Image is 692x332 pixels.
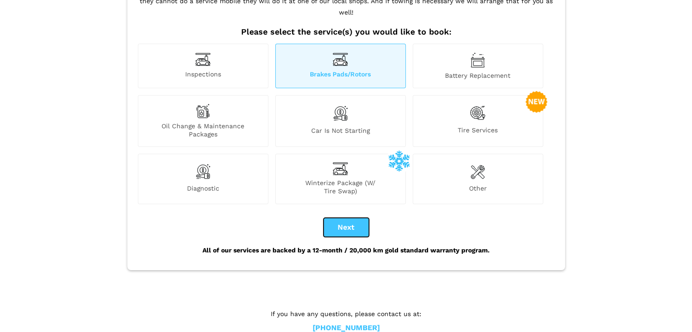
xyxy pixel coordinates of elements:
span: Brakes Pads/Rotors [276,70,405,80]
button: Next [323,218,369,237]
img: winterize-icon_1.png [388,150,410,171]
span: Diagnostic [138,184,268,195]
span: Inspections [138,70,268,80]
h2: Please select the service(s) you would like to book: [136,27,557,37]
span: Winterize Package (W/ Tire Swap) [276,179,405,195]
div: All of our services are backed by a 12-month / 20,000 km gold standard warranty program. [136,237,557,263]
span: Car is not starting [276,126,405,138]
span: Oil Change & Maintenance Packages [138,122,268,138]
img: new-badge-2-48.png [525,91,547,113]
span: Battery Replacement [413,71,543,80]
p: If you have any questions, please contact us at: [203,309,490,319]
span: Tire Services [413,126,543,138]
span: Other [413,184,543,195]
